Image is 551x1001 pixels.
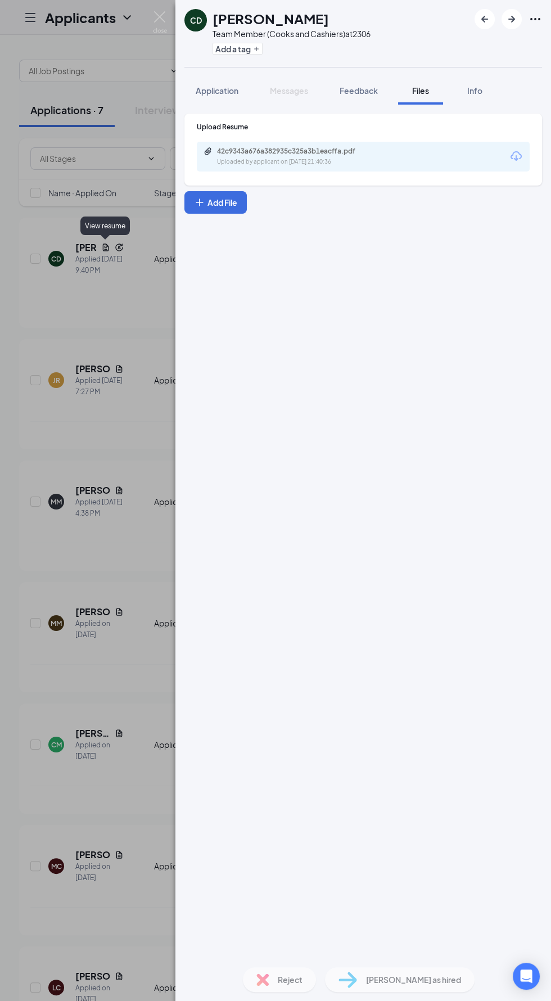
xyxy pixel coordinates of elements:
a: Paperclip42c9343a676a382935c325a3b1eacffa.pdfUploaded by applicant on [DATE] 21:40:36 [204,147,386,166]
div: 42c9343a676a382935c325a3b1eacffa.pdf [217,147,374,156]
div: CD [190,15,202,26]
span: Files [412,85,429,96]
button: ArrowRight [502,9,522,29]
span: Info [467,85,482,96]
h1: [PERSON_NAME] [213,9,329,28]
div: Team Member (Cooks and Cashiers) at 2306 [213,28,371,39]
svg: Ellipses [529,12,542,26]
div: Uploaded by applicant on [DATE] 21:40:36 [217,157,386,166]
svg: ArrowLeftNew [478,12,491,26]
button: PlusAdd a tag [213,43,263,55]
button: ArrowLeftNew [475,9,495,29]
svg: Plus [194,197,205,208]
svg: Paperclip [204,147,213,156]
div: Upload Resume [197,122,530,132]
span: Feedback [340,85,378,96]
span: Application [196,85,238,96]
button: Add FilePlus [184,191,247,214]
div: View resume [80,217,130,235]
svg: Plus [253,46,260,52]
svg: Download [509,150,523,163]
div: Open Intercom Messenger [513,963,540,990]
svg: ArrowRight [505,12,518,26]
